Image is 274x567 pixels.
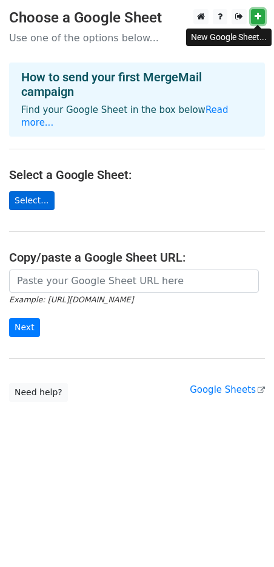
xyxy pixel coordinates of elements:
[9,9,265,27] h3: Choose a Google Sheet
[9,295,133,304] small: Example: [URL][DOMAIN_NAME]
[9,270,259,293] input: Paste your Google Sheet URL here
[190,384,265,395] a: Google Sheets
[21,70,253,99] h4: How to send your first MergeMail campaign
[21,104,229,128] a: Read more...
[9,191,55,210] a: Select...
[186,29,272,46] div: New Google Sheet...
[9,250,265,265] h4: Copy/paste a Google Sheet URL:
[9,32,265,44] p: Use one of the options below...
[9,168,265,182] h4: Select a Google Sheet:
[9,383,68,402] a: Need help?
[21,104,253,129] p: Find your Google Sheet in the box below
[9,318,40,337] input: Next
